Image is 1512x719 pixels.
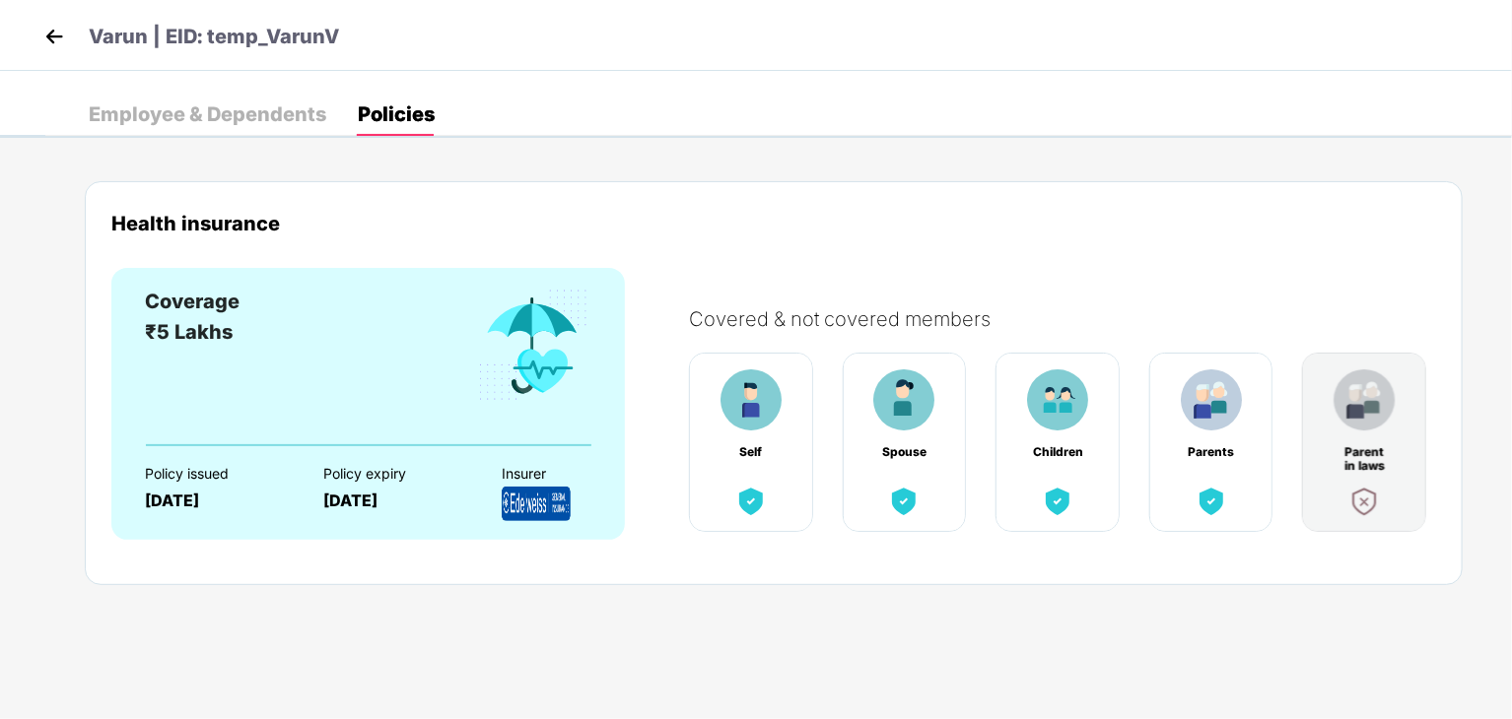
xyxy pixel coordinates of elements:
div: Policy expiry [323,466,467,482]
img: benefitCardImg [1346,484,1382,519]
img: benefitCardImg [1040,484,1075,519]
div: Children [1032,445,1083,459]
img: benefitCardImg [733,484,769,519]
div: Spouse [878,445,929,459]
div: Insurer [502,466,646,482]
span: ₹5 Lakhs [145,320,233,344]
div: Covered & not covered members [689,307,1456,331]
img: InsurerLogo [502,487,571,521]
img: benefitCardImg [1334,369,1395,430]
img: benefitCardImg [1181,369,1242,430]
div: Self [725,445,777,459]
img: benefitCardImg [873,369,934,430]
div: Policies [358,104,435,124]
div: Parent in laws [1339,445,1390,459]
img: benefitCardImg [475,287,591,405]
div: Policy issued [145,466,289,482]
img: benefitCardImg [721,369,782,430]
p: Varun | EID: temp_VarunV [89,22,339,52]
div: Coverage [145,287,240,317]
img: benefitCardImg [1027,369,1088,430]
div: Employee & Dependents [89,104,326,124]
div: [DATE] [323,491,467,510]
img: benefitCardImg [886,484,922,519]
img: back [39,22,69,51]
div: [DATE] [145,491,289,510]
img: benefitCardImg [1194,484,1229,519]
div: Health insurance [111,212,1436,234]
div: Parents [1186,445,1237,459]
